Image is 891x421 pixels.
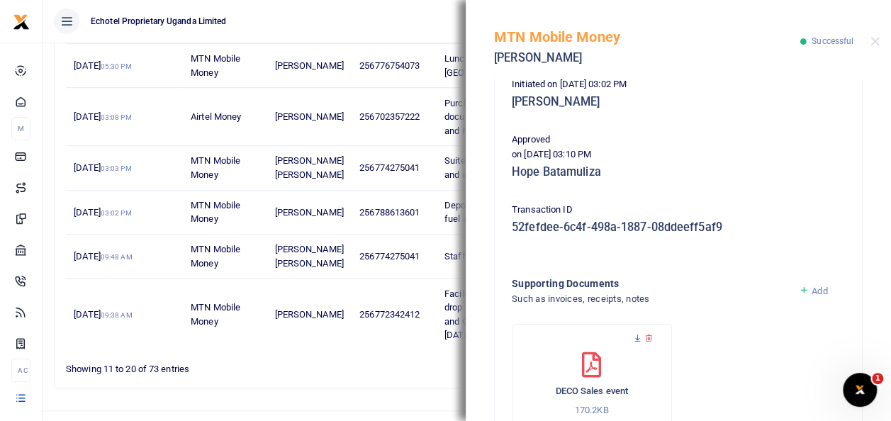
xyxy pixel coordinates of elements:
span: 256776754073 [359,60,420,71]
h5: [PERSON_NAME] [494,51,800,65]
span: Airtel Money [191,111,241,122]
a: logo-small logo-large logo-large [13,16,30,26]
span: Add [812,286,827,296]
small: 09:48 AM [101,253,133,261]
span: 256772342412 [359,309,420,320]
iframe: Intercom live chat [843,373,877,407]
p: Approved [512,133,845,147]
h5: MTN Mobile Money [494,28,800,45]
span: Lunch with visitors at [GEOGRAPHIC_DATA] [444,53,532,78]
span: Facilitation to pick and drop [PERSON_NAME] and Greame from Airport [DATE] and [DATE] [444,288,544,341]
span: [PERSON_NAME] [274,309,343,320]
span: Purchase of bid documents for NWSC and NSSF [444,98,533,136]
span: [DATE] [74,207,131,218]
span: 256774275041 [359,251,420,262]
small: 09:38 AM [101,311,133,319]
span: [PERSON_NAME] [274,207,343,218]
small: 03:02 PM [101,209,132,217]
span: MTN Mobile Money [191,244,240,269]
span: 256774275041 [359,162,420,173]
h5: [PERSON_NAME] [512,95,845,109]
p: 170.2KB [527,403,657,418]
span: [DATE] [74,162,131,173]
a: Add [799,286,828,296]
h4: Such as invoices, receipts, notes [512,291,788,307]
span: MTN Mobile Money [191,302,240,327]
span: 256702357222 [359,111,420,122]
span: Suite case for Finance and admin files [444,155,536,180]
h5: Hope Batamuliza [512,165,845,179]
span: MTN Mobile Money [191,155,240,180]
small: 03:03 PM [101,164,132,172]
li: Ac [11,359,30,382]
button: Close [870,37,880,46]
span: [DATE] [74,60,131,71]
p: on [DATE] 03:10 PM [512,147,845,162]
p: Transaction ID [512,203,845,218]
span: 256788613601 [359,207,420,218]
span: [DATE] [74,251,132,262]
span: 1 [872,373,883,384]
h5: 52fefdee-6c4f-498a-1887-08ddeeff5af9 [512,220,845,235]
span: Staff fruits [444,251,489,262]
span: [PERSON_NAME] [PERSON_NAME] [274,155,343,180]
span: [PERSON_NAME] [274,60,343,71]
img: logo-small [13,13,30,30]
p: Initiated on [DATE] 03:02 PM [512,77,845,92]
small: 05:30 PM [101,62,132,70]
span: Successful [812,36,853,46]
h6: DECO Sales event [527,386,657,397]
div: Showing 11 to 20 of 73 entries [66,354,394,376]
span: MTN Mobile Money [191,200,240,225]
span: Deposit on Generator fuel and Photobooth [444,200,531,225]
span: [PERSON_NAME] [274,111,343,122]
span: [PERSON_NAME] [PERSON_NAME] [274,244,343,269]
span: MTN Mobile Money [191,53,240,78]
span: Echotel Proprietary Uganda Limited [85,15,232,28]
small: 03:08 PM [101,113,132,121]
span: [DATE] [74,309,132,320]
span: [DATE] [74,111,131,122]
h4: Supporting Documents [512,276,788,291]
li: M [11,117,30,140]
